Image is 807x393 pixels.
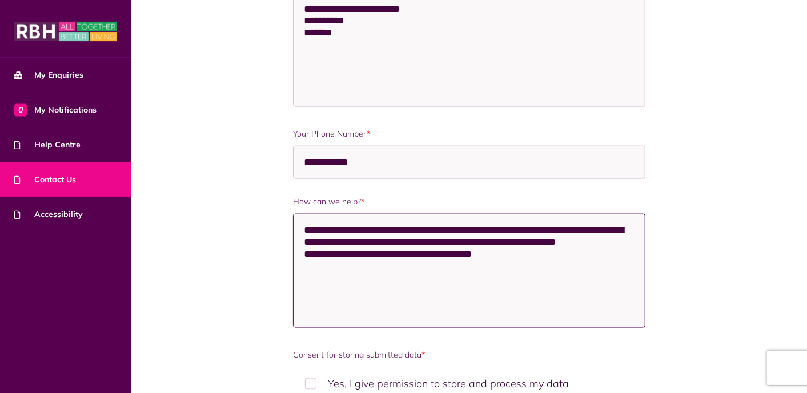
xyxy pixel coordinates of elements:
label: Consent for storing submitted data [293,349,645,361]
label: Your Phone Number [293,128,645,140]
span: 0 [14,103,27,116]
label: How can we help? [293,196,645,208]
span: Contact Us [14,174,76,186]
span: Help Centre [14,139,81,151]
span: Accessibility [14,208,83,220]
span: My Enquiries [14,69,83,81]
img: MyRBH [14,20,117,43]
span: My Notifications [14,104,97,116]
